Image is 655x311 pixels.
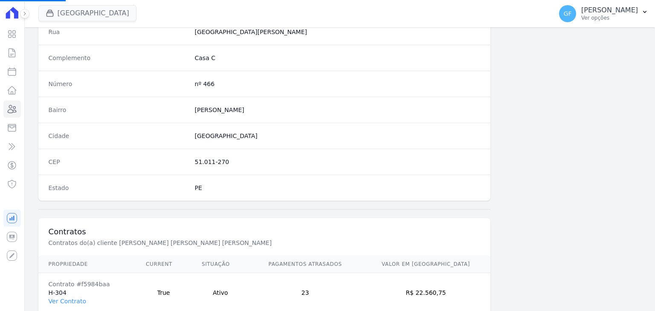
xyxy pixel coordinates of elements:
dt: Cidade [49,132,188,140]
button: GF [PERSON_NAME] Ver opções [552,2,655,26]
th: Valor em [GEOGRAPHIC_DATA] [361,256,491,273]
span: GF [564,11,572,17]
dd: [GEOGRAPHIC_DATA] [195,132,481,140]
dd: Casa C [195,54,481,62]
p: [PERSON_NAME] [581,6,638,14]
p: Ver opções [581,14,638,21]
dd: 51.011-270 [195,158,481,166]
div: Contrato #f5984baa [49,280,125,288]
dt: Número [49,80,188,88]
dt: Rua [49,28,188,36]
dt: Estado [49,184,188,192]
dt: Complemento [49,54,188,62]
th: Situação [191,256,249,273]
button: [GEOGRAPHIC_DATA] [38,5,136,21]
dt: Bairro [49,106,188,114]
dd: nº 466 [195,80,481,88]
h3: Contratos [49,227,481,237]
th: Current [136,256,191,273]
dt: CEP [49,158,188,166]
dd: [GEOGRAPHIC_DATA][PERSON_NAME] [195,28,481,36]
th: Propriedade [38,256,136,273]
a: Ver Contrato [49,298,86,305]
dd: [PERSON_NAME] [195,106,481,114]
th: Pagamentos Atrasados [249,256,361,273]
dd: PE [195,184,481,192]
p: Contratos do(a) cliente [PERSON_NAME] [PERSON_NAME] [PERSON_NAME] [49,239,335,247]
